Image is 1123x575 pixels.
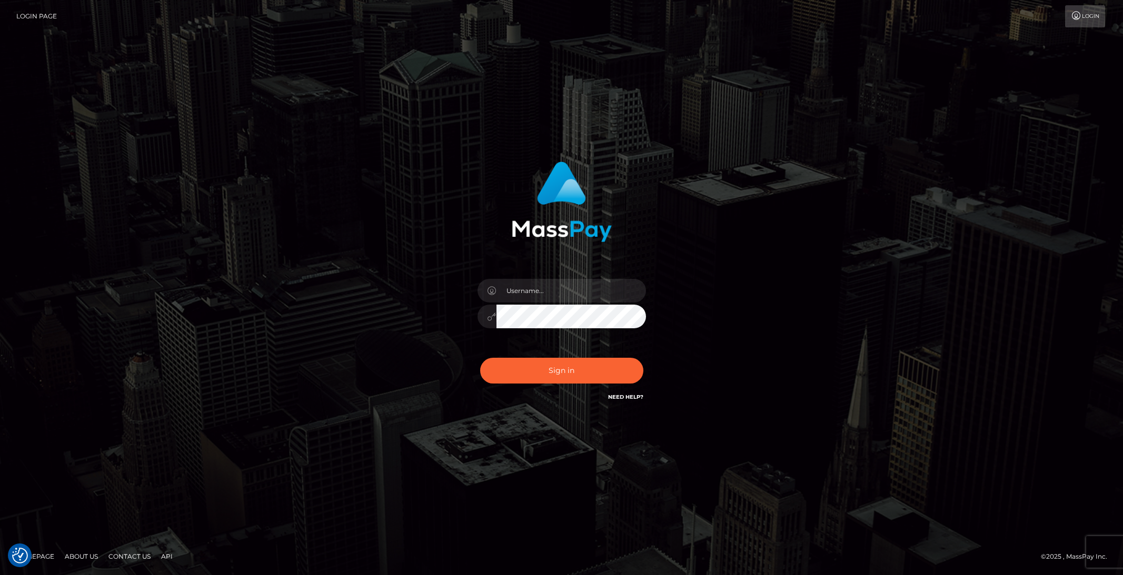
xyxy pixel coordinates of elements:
[608,394,643,400] a: Need Help?
[12,548,28,563] button: Consent Preferences
[1041,551,1115,562] div: © 2025 , MassPay Inc.
[1065,5,1105,27] a: Login
[61,548,102,564] a: About Us
[12,548,58,564] a: Homepage
[512,162,612,242] img: MassPay Login
[104,548,155,564] a: Contact Us
[16,5,57,27] a: Login Page
[496,279,646,302] input: Username...
[12,548,28,563] img: Revisit consent button
[480,358,643,384] button: Sign in
[157,548,177,564] a: API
